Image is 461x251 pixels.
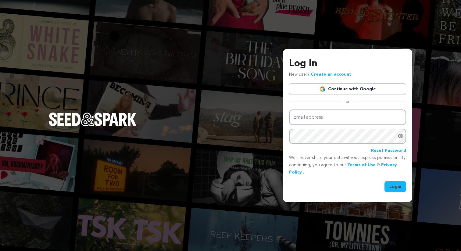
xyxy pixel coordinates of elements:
[320,86,326,92] img: Google logo
[371,147,406,155] a: Reset Password
[289,163,397,174] a: Privacy Policy
[342,99,353,105] span: or
[289,109,406,125] input: Email address
[289,83,406,95] a: Continue with Google
[49,113,137,138] a: Seed&Spark Homepage
[311,72,351,77] a: Create an account
[289,154,406,176] p: We’ll never share your data without express permission. By continuing, you agree to our & .
[289,56,406,71] h3: Log In
[384,181,406,192] button: Login
[49,113,137,126] img: Seed&Spark Logo
[347,163,376,167] a: Terms of Use
[398,133,404,139] a: Show password as plain text. Warning: this will display your password on the screen.
[289,71,351,78] p: New user?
